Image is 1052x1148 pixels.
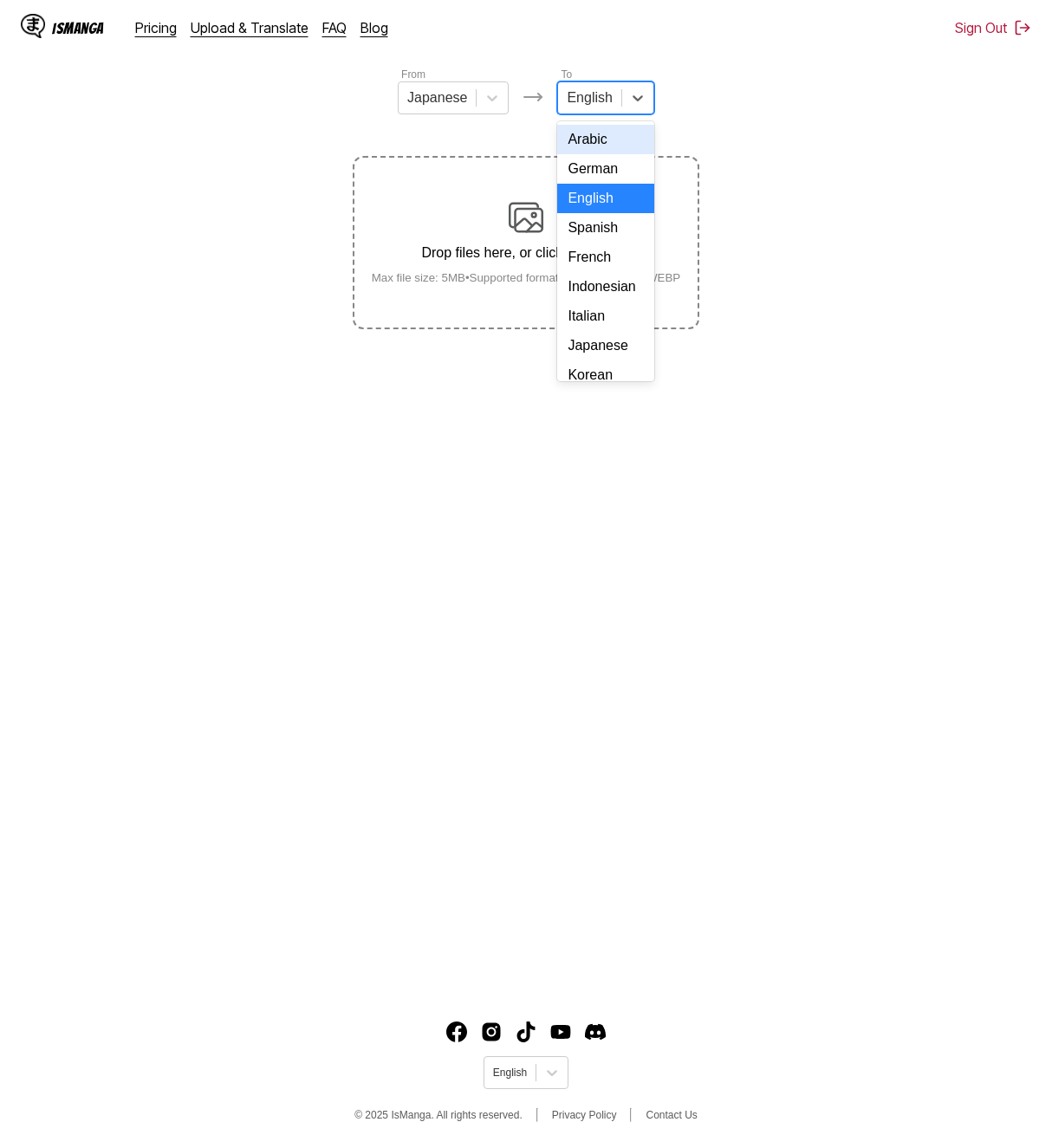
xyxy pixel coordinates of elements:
div: Korean [557,360,653,390]
a: TikTok [516,1022,536,1042]
div: Arabic [557,125,653,154]
label: To [561,68,572,81]
div: French [557,243,653,272]
a: Privacy Policy [552,1109,617,1121]
a: Pricing [135,19,177,36]
img: IsManga Instagram [481,1022,502,1042]
input: Select language [493,1067,496,1079]
a: Upload & Translate [191,19,308,36]
div: Indonesian [557,272,653,302]
a: IsManga LogoIsManga [21,14,135,42]
div: Spanish [557,213,653,243]
img: IsManga TikTok [516,1022,536,1042]
a: Youtube [550,1022,571,1042]
small: Max file size: 5MB • Supported formats: JP(E)G, PNG, WEBP [358,271,695,284]
div: Italian [557,302,653,331]
a: Instagram [481,1022,502,1042]
img: Languages icon [523,87,543,107]
div: Japanese [557,331,653,360]
label: From [401,68,425,81]
img: Sign out [1014,19,1031,36]
a: Discord [585,1022,606,1042]
a: Facebook [446,1022,467,1042]
span: © 2025 IsManga. All rights reserved. [354,1109,523,1121]
a: Blog [360,19,388,36]
a: Contact Us [646,1109,697,1121]
button: Sign Out [955,19,1031,36]
div: German [557,154,653,184]
img: IsManga Logo [21,14,45,38]
div: IsManga [52,20,104,36]
p: Drop files here, or click to browse. [358,245,695,261]
div: English [557,184,653,213]
img: IsManga Facebook [446,1022,467,1042]
img: IsManga Discord [585,1022,606,1042]
img: IsManga YouTube [550,1022,571,1042]
a: FAQ [322,19,347,36]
